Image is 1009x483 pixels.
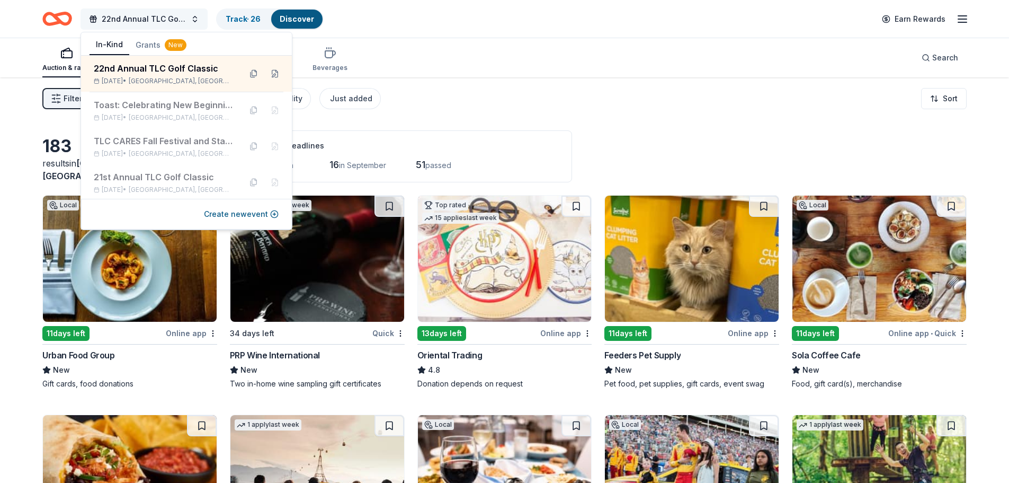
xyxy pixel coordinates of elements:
[605,196,779,322] img: Image for Feeders Pet Supply
[129,186,233,194] span: [GEOGRAPHIC_DATA], [GEOGRAPHIC_DATA]
[129,113,233,122] span: [GEOGRAPHIC_DATA], [GEOGRAPHIC_DATA]
[604,349,681,362] div: Feeders Pet Supply
[129,150,233,158] span: [GEOGRAPHIC_DATA], [GEOGRAPHIC_DATA]
[42,64,91,72] div: Auction & raffle
[42,326,90,341] div: 11 days left
[230,349,320,362] div: PRP Wine International
[728,327,779,340] div: Online app
[792,349,861,362] div: Sola Coffee Cafe
[81,8,208,30] button: 22nd Annual TLC Golf Classic
[932,51,958,64] span: Search
[94,99,233,111] div: Toast: Celebrating New Beginnings
[243,139,559,152] div: Application deadlines
[42,195,217,389] a: Image for Urban Food GroupLocal11days leftOnline appUrban Food GroupNewGift cards, food donations
[94,77,233,85] div: [DATE] •
[94,113,233,122] div: [DATE] •
[94,150,233,158] div: [DATE] •
[416,159,425,170] span: 51
[417,195,592,389] a: Image for Oriental TradingTop rated15 applieslast week13days leftOnline appOriental Trading4.8Don...
[280,14,314,23] a: Discover
[792,379,967,389] div: Food, gift card(s), merchandise
[94,171,233,183] div: 21st Annual TLC Golf Classic
[42,379,217,389] div: Gift cards, food donations
[417,326,466,341] div: 13 days left
[792,195,967,389] a: Image for Sola Coffee CafeLocal11days leftOnline app•QuickSola Coffee CafeNewFood, gift card(s), ...
[64,92,82,105] span: Filter
[540,327,592,340] div: Online app
[329,159,339,170] span: 16
[417,349,483,362] div: Oriental Trading
[604,326,651,341] div: 11 days left
[42,157,217,182] div: results
[319,88,381,109] button: Just added
[921,88,967,109] button: Sort
[43,196,217,322] img: Image for Urban Food Group
[792,196,966,322] img: Image for Sola Coffee Cafe
[94,186,233,194] div: [DATE] •
[216,8,324,30] button: Track· 26Discover
[422,200,468,210] div: Top rated
[94,62,233,75] div: 22nd Annual TLC Golf Classic
[53,364,70,376] span: New
[102,13,186,25] span: 22nd Annual TLC Golf Classic
[422,419,454,430] div: Local
[418,196,592,322] img: Image for Oriental Trading
[943,92,958,105] span: Sort
[417,379,592,389] div: Donation depends on request
[42,88,91,109] button: Filter2
[422,213,499,224] div: 15 applies last week
[604,195,779,389] a: Image for Feeders Pet Supply11days leftOnline appFeeders Pet SupplyNewPet food, pet supplies, gif...
[42,349,115,362] div: Urban Food Group
[42,6,72,31] a: Home
[792,326,839,341] div: 11 days left
[609,419,641,430] div: Local
[330,92,372,105] div: Just added
[42,136,217,157] div: 183
[797,200,828,210] div: Local
[604,379,779,389] div: Pet food, pet supplies, gift cards, event swag
[230,196,404,322] img: Image for PRP Wine International
[166,327,217,340] div: Online app
[913,47,967,68] button: Search
[235,419,301,431] div: 1 apply last week
[428,364,440,376] span: 4.8
[42,42,91,77] button: Auction & raffle
[47,200,79,210] div: Local
[425,161,451,170] span: passed
[802,364,819,376] span: New
[797,419,863,431] div: 1 apply last week
[339,161,386,170] span: in September
[230,379,405,389] div: Two in-home wine sampling gift certificates
[312,42,347,77] button: Beverages
[230,327,274,340] div: 34 days left
[931,329,933,338] span: •
[876,10,952,29] a: Earn Rewards
[90,35,129,55] button: In-Kind
[888,327,967,340] div: Online app Quick
[240,364,257,376] span: New
[615,364,632,376] span: New
[312,64,347,72] div: Beverages
[230,195,405,389] a: Image for PRP Wine International10 applieslast week34 days leftQuickPRP Wine InternationalNewTwo ...
[129,77,233,85] span: [GEOGRAPHIC_DATA], [GEOGRAPHIC_DATA]
[94,135,233,147] div: TLC CARES Fall Festival and Staff Appreciation
[204,208,279,221] button: Create newevent
[129,36,193,55] button: Grants
[372,327,405,340] div: Quick
[226,14,261,23] a: Track· 26
[165,39,186,51] div: New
